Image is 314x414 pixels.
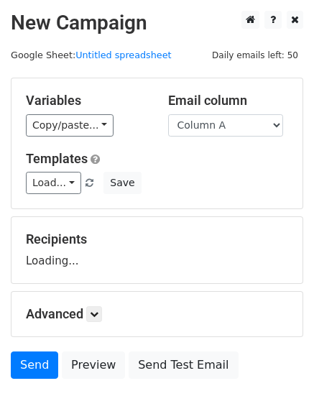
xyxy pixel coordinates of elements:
[26,306,288,322] h5: Advanced
[11,11,303,35] h2: New Campaign
[129,351,238,379] a: Send Test Email
[11,50,172,60] small: Google Sheet:
[26,172,81,194] a: Load...
[26,93,147,109] h5: Variables
[26,114,114,137] a: Copy/paste...
[26,151,88,166] a: Templates
[207,47,303,63] span: Daily emails left: 50
[26,231,288,247] h5: Recipients
[103,172,141,194] button: Save
[62,351,125,379] a: Preview
[75,50,171,60] a: Untitled spreadsheet
[26,231,288,269] div: Loading...
[168,93,289,109] h5: Email column
[207,50,303,60] a: Daily emails left: 50
[11,351,58,379] a: Send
